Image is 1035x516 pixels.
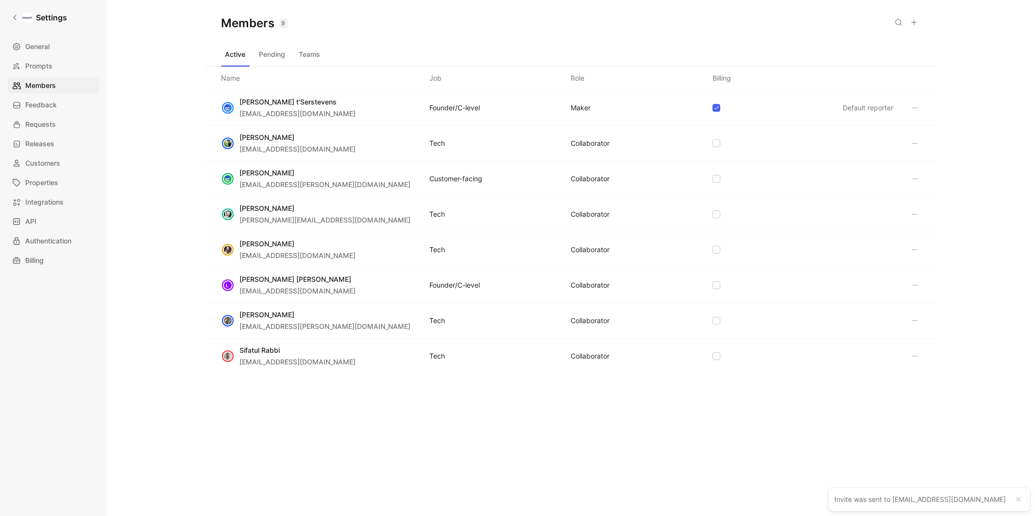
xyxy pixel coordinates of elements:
[240,180,411,189] span: [EMAIL_ADDRESS][PERSON_NAME][DOMAIN_NAME]
[240,216,411,224] span: [PERSON_NAME][EMAIL_ADDRESS][DOMAIN_NAME]
[255,47,289,62] button: Pending
[8,233,99,249] a: Authentication
[571,208,610,220] div: COLLABORATOR
[25,119,56,130] span: Requests
[223,138,233,148] img: avatar
[25,196,64,208] span: Integrations
[223,280,233,290] div: L
[240,133,295,141] span: [PERSON_NAME]
[223,316,233,326] img: avatar
[8,253,99,268] a: Billing
[8,39,99,54] a: General
[8,155,99,171] a: Customers
[223,351,233,361] img: avatar
[223,209,233,219] img: avatar
[25,157,60,169] span: Customers
[834,494,1009,505] div: Invite was sent to [EMAIL_ADDRESS][DOMAIN_NAME]
[843,103,894,112] span: Default reporter
[429,173,482,185] div: Customer-facing
[240,322,411,330] span: [EMAIL_ADDRESS][PERSON_NAME][DOMAIN_NAME]
[36,12,67,23] h1: Settings
[240,358,356,366] span: [EMAIL_ADDRESS][DOMAIN_NAME]
[8,194,99,210] a: Integrations
[221,72,240,84] div: Name
[8,97,99,113] a: Feedback
[240,251,356,259] span: [EMAIL_ADDRESS][DOMAIN_NAME]
[221,47,250,62] button: Active
[223,103,233,113] img: avatar
[8,78,99,93] a: Members
[240,287,356,295] span: [EMAIL_ADDRESS][DOMAIN_NAME]
[713,72,731,84] div: Billing
[240,310,295,319] span: [PERSON_NAME]
[25,60,52,72] span: Prompts
[571,350,610,362] div: COLLABORATOR
[571,138,610,149] div: COLLABORATOR
[429,244,445,256] div: Tech
[280,18,288,28] div: 9
[8,175,99,190] a: Properties
[240,98,337,106] span: [PERSON_NAME] t'Serstevens
[429,350,445,362] div: Tech
[25,80,56,91] span: Members
[223,174,233,184] img: avatar
[240,240,295,248] span: [PERSON_NAME]
[240,169,295,177] span: [PERSON_NAME]
[429,279,480,291] div: Founder/C-level
[223,245,233,255] img: avatar
[240,275,352,283] span: [PERSON_NAME] [PERSON_NAME]
[25,235,71,247] span: Authentication
[571,102,591,114] div: MAKER
[571,173,610,185] div: COLLABORATOR
[429,138,445,149] div: Tech
[571,244,610,256] div: COLLABORATOR
[25,138,54,150] span: Releases
[571,315,610,327] div: COLLABORATOR
[8,117,99,132] a: Requests
[429,315,445,327] div: Tech
[295,47,324,62] button: Teams
[8,8,71,27] a: Settings
[240,346,280,354] span: Sifatul Rabbi
[8,136,99,152] a: Releases
[8,214,99,229] a: API
[221,16,288,31] h1: Members
[25,41,50,52] span: General
[240,204,295,212] span: [PERSON_NAME]
[429,72,441,84] div: Job
[25,255,44,266] span: Billing
[571,72,585,84] div: Role
[25,177,58,189] span: Properties
[8,58,99,74] a: Prompts
[429,102,480,114] div: Founder/C-level
[240,145,356,153] span: [EMAIL_ADDRESS][DOMAIN_NAME]
[571,279,610,291] div: COLLABORATOR
[25,216,36,227] span: API
[25,99,57,111] span: Feedback
[429,208,445,220] div: Tech
[240,109,356,118] span: [EMAIL_ADDRESS][DOMAIN_NAME]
